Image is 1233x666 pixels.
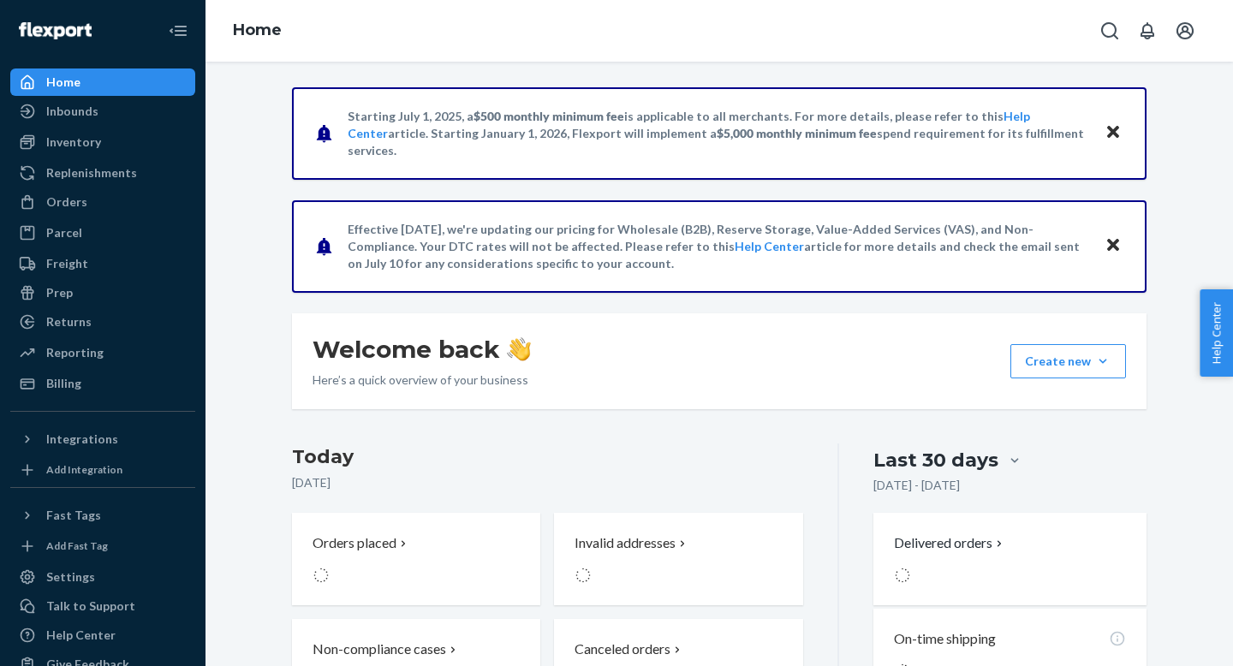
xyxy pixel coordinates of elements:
[46,103,98,120] div: Inbounds
[19,22,92,39] img: Flexport logo
[10,370,195,397] a: Billing
[894,533,1006,553] button: Delivered orders
[873,447,998,473] div: Last 30 days
[46,344,104,361] div: Reporting
[10,339,195,366] a: Reporting
[1102,121,1124,146] button: Close
[1130,14,1164,48] button: Open notifications
[1010,344,1126,378] button: Create new
[46,255,88,272] div: Freight
[735,239,804,253] a: Help Center
[10,98,195,125] a: Inbounds
[46,74,80,91] div: Home
[46,462,122,477] div: Add Integration
[10,621,195,649] a: Help Center
[348,221,1088,272] p: Effective [DATE], we're updating our pricing for Wholesale (B2B), Reserve Storage, Value-Added Se...
[554,513,802,605] button: Invalid addresses
[348,108,1088,159] p: Starting July 1, 2025, a is applicable to all merchants. For more details, please refer to this a...
[292,474,803,491] p: [DATE]
[1168,14,1202,48] button: Open account menu
[10,159,195,187] a: Replenishments
[46,375,81,392] div: Billing
[10,279,195,306] a: Prep
[46,431,118,448] div: Integrations
[219,6,295,56] ol: breadcrumbs
[46,627,116,644] div: Help Center
[10,425,195,453] button: Integrations
[10,68,195,96] a: Home
[313,372,531,389] p: Here’s a quick overview of your business
[313,533,396,553] p: Orders placed
[10,219,195,247] a: Parcel
[507,337,531,361] img: hand-wave emoji
[46,224,82,241] div: Parcel
[46,193,87,211] div: Orders
[10,250,195,277] a: Freight
[10,563,195,591] a: Settings
[873,477,960,494] p: [DATE] - [DATE]
[10,308,195,336] a: Returns
[46,568,95,586] div: Settings
[1093,14,1127,48] button: Open Search Box
[10,188,195,216] a: Orders
[46,284,73,301] div: Prep
[46,507,101,524] div: Fast Tags
[313,334,531,365] h1: Welcome back
[10,592,195,620] a: Talk to Support
[10,536,195,556] a: Add Fast Tag
[233,21,282,39] a: Home
[10,502,195,529] button: Fast Tags
[717,126,877,140] span: $5,000 monthly minimum fee
[292,443,803,471] h3: Today
[10,128,195,156] a: Inventory
[46,164,137,181] div: Replenishments
[46,538,108,553] div: Add Fast Tag
[575,533,676,553] p: Invalid addresses
[10,460,195,480] a: Add Integration
[292,513,540,605] button: Orders placed
[894,629,996,649] p: On-time shipping
[1102,234,1124,259] button: Close
[1200,289,1233,377] button: Help Center
[474,109,624,123] span: $500 monthly minimum fee
[46,598,135,615] div: Talk to Support
[575,639,670,659] p: Canceled orders
[161,14,195,48] button: Close Navigation
[46,134,101,151] div: Inventory
[46,313,92,330] div: Returns
[313,639,446,659] p: Non-compliance cases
